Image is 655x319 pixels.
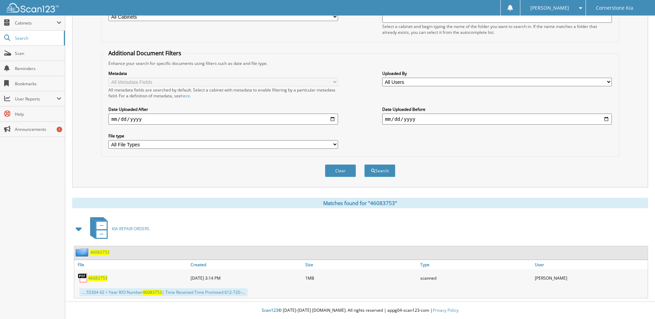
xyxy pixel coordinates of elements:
label: Date Uploaded Before [382,106,612,112]
label: Date Uploaded After [108,106,338,112]
a: Type [418,260,533,269]
button: Clear [325,164,356,177]
a: here [181,93,190,99]
span: Announcements [15,126,61,132]
img: scan123-logo-white.svg [7,3,59,12]
img: PDF.png [78,273,88,283]
label: Metadata [108,70,338,76]
div: [DATE] 3:14 PM [189,271,304,285]
a: File [74,260,189,269]
label: File type [108,133,338,139]
a: Privacy Policy [433,307,459,313]
div: 1MB [304,271,418,285]
div: 1 [57,127,62,132]
span: Cornerstone Kia [596,6,633,10]
span: User Reports [15,96,57,102]
div: Matches found for "46083753" [72,198,648,208]
a: KIA REPAIR ORDERS [86,215,150,242]
span: Bookmarks [15,81,61,87]
span: Scan [15,50,61,56]
div: [PERSON_NAME] [533,271,648,285]
span: [PERSON_NAME] [530,6,569,10]
div: Enhance your search for specific documents using filters such as date and file type. [105,60,615,66]
a: 46083753 [88,275,107,281]
a: User [533,260,648,269]
span: KIA REPAIR ORDERS [112,226,150,232]
img: folder2.png [76,248,90,257]
iframe: Chat Widget [620,286,655,319]
legend: Additional Document Filters [105,49,185,57]
a: Created [189,260,304,269]
span: Reminders [15,66,61,71]
span: Search [15,35,60,41]
input: end [382,114,612,125]
div: © [DATE]-[DATE] [DOMAIN_NAME]. All rights reserved | appg04-scan123-com | [65,302,655,319]
input: start [108,114,338,125]
label: Uploaded By [382,70,612,76]
div: scanned [418,271,533,285]
span: Cabinets [15,20,57,26]
div: ... 55304 42 = Year R/O Number | Time Received Time Promised 612-720-... [79,288,248,296]
a: 46083753 [90,249,109,255]
span: Scan123 [262,307,278,313]
button: Search [364,164,395,177]
div: All metadata fields are searched by default. Select a cabinet with metadata to enable filtering b... [108,87,338,99]
span: Help [15,111,61,117]
a: Size [304,260,418,269]
div: Select a cabinet and begin typing the name of the folder you want to search in. If the name match... [382,23,612,35]
span: 46083753 [143,289,162,295]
